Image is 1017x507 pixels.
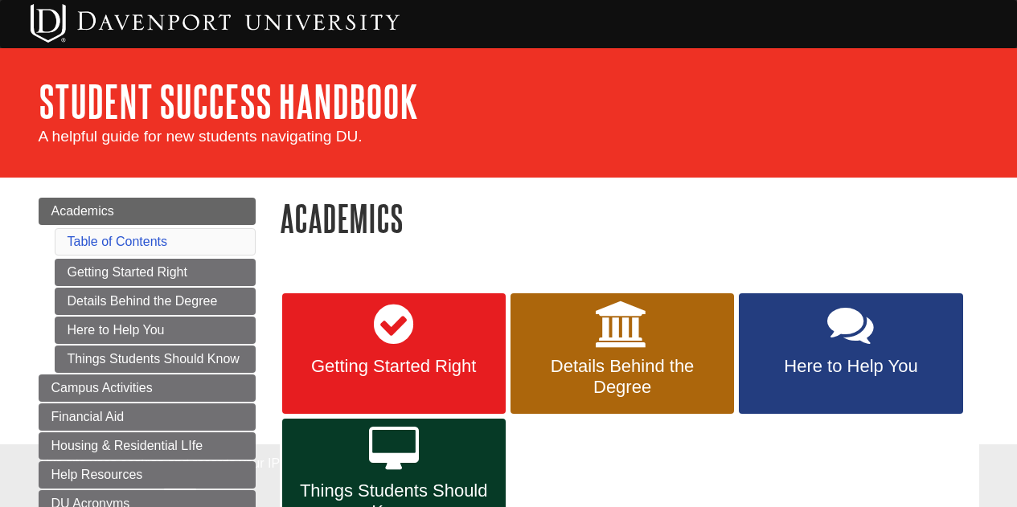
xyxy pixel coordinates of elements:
[294,356,494,377] span: Getting Started Right
[55,288,256,315] a: Details Behind the Degree
[282,293,506,414] a: Getting Started Right
[31,4,400,43] img: Davenport University
[68,235,168,248] a: Table of Contents
[511,293,734,414] a: Details Behind the Degree
[55,345,256,373] a: Things Students Should Know
[51,439,203,452] span: Housing & Residential LIfe
[55,259,256,286] a: Getting Started Right
[51,204,114,218] span: Academics
[751,356,950,377] span: Here to Help You
[39,198,256,225] a: Academics
[39,374,256,402] a: Campus Activities
[39,461,256,489] a: Help Resources
[51,468,143,481] span: Help Resources
[55,317,256,344] a: Here to Help You
[51,381,153,395] span: Campus Activities
[39,403,256,431] a: Financial Aid
[280,198,979,239] h1: Academics
[523,356,722,398] span: Details Behind the Degree
[51,410,125,423] span: Financial Aid
[39,128,363,145] span: A helpful guide for new students navigating DU.
[739,293,962,414] a: Here to Help You
[39,76,418,126] a: Student Success Handbook
[39,432,256,460] a: Housing & Residential LIfe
